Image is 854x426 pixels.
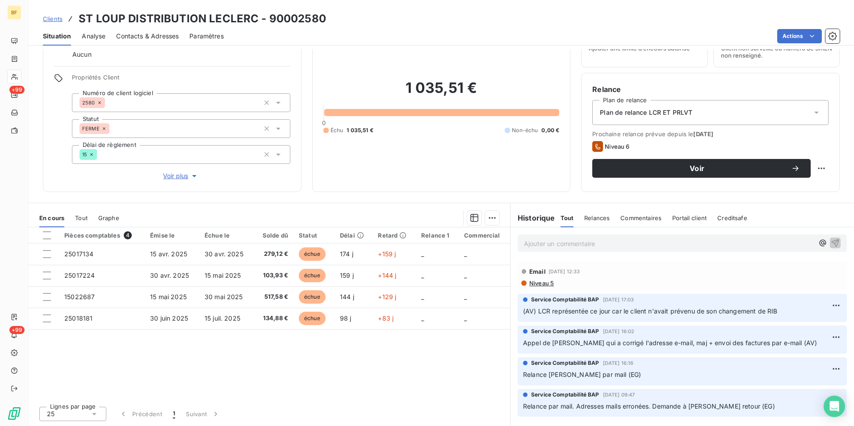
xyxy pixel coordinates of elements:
span: Client non surveillé ou numéro de SIREN non renseigné. [721,45,832,59]
span: 30 avr. 2025 [205,250,243,258]
span: Relance [PERSON_NAME] par mail (EG) [523,371,641,378]
span: Tout [561,214,574,221]
span: 15 [82,152,87,157]
span: 25018181 [64,314,92,322]
span: 30 avr. 2025 [150,271,189,279]
span: 25017224 [64,271,95,279]
span: Aucun [72,50,92,59]
button: 1 [167,405,180,423]
span: Niveau 6 [605,143,629,150]
span: _ [421,271,424,279]
span: 30 juin 2025 [150,314,188,322]
span: Appel de [PERSON_NAME] qui a corrigé l'adresse e-mail, maj + envoi des factures par e-mail (AV) [523,339,817,347]
span: [DATE] [693,130,713,138]
span: 30 mai 2025 [205,293,243,301]
span: échue [299,269,326,282]
a: Clients [43,14,63,23]
div: Retard [378,232,410,239]
span: [DATE] 17:03 [603,297,634,302]
span: 25017134 [64,250,93,258]
span: En cours [39,214,64,221]
span: 1 035,51 € [347,126,373,134]
span: Propriétés Client [72,74,290,86]
span: (AV) LCR représentée ce jour car le client n'avait prévenu de son changement de RIB [523,307,777,315]
span: échue [299,290,326,304]
div: Open Intercom Messenger [824,396,845,417]
span: Tout [75,214,88,221]
span: échue [299,312,326,325]
span: Voir plus [163,171,199,180]
div: Pièces comptables [64,231,139,239]
input: Ajouter une valeur [97,150,104,159]
span: Creditsafe [717,214,747,221]
span: [DATE] 12:33 [548,269,580,274]
input: Ajouter une valeur [105,99,112,107]
span: Paramètres [189,32,224,41]
span: Relances [584,214,610,221]
span: 103,93 € [259,271,288,280]
div: Échue le [205,232,248,239]
span: Plan de relance LCR ET PRLVT [600,108,692,117]
span: 0 [322,119,326,126]
div: Relance 1 [421,232,453,239]
span: _ [421,314,424,322]
span: 98 j [340,314,352,322]
button: Voir [592,159,811,178]
div: Délai [340,232,367,239]
span: +83 j [378,314,394,322]
span: Prochaine relance prévue depuis le [592,130,829,138]
span: +144 j [378,271,396,279]
span: Échu [331,126,343,134]
span: Portail client [672,214,707,221]
span: +99 [9,326,25,334]
span: Relance par mail. Adresses mails erronées. Demande à [PERSON_NAME] retour (EG) [523,402,775,410]
span: 1 [173,409,175,418]
div: Statut [299,232,329,239]
span: Service Comptabilité BAP [531,327,599,335]
div: Émise le [150,232,194,239]
span: 15022687 [64,293,95,301]
span: 517,58 € [259,292,288,301]
span: Non-échu [512,126,538,134]
span: Graphe [98,214,119,221]
div: BF [7,5,21,20]
span: Voir [603,165,791,172]
img: Logo LeanPay [7,406,21,421]
span: 134,88 € [259,314,288,323]
span: 174 j [340,250,353,258]
div: Commercial [464,232,505,239]
span: _ [464,271,467,279]
span: FERME [82,126,100,131]
span: échue [299,247,326,261]
span: 279,12 € [259,250,288,259]
h6: Historique [511,213,555,223]
span: Clients [43,15,63,22]
span: 2580 [82,100,95,105]
button: Précédent [113,405,167,423]
span: [DATE] 09:47 [603,392,635,397]
span: Email [529,268,546,275]
span: 4 [124,231,132,239]
span: Niveau 5 [528,280,554,287]
span: Contacts & Adresses [116,32,179,41]
button: Suivant [180,405,226,423]
h2: 1 035,51 € [323,79,560,106]
span: [DATE] 16:02 [603,329,635,334]
span: +129 j [378,293,396,301]
h3: ST LOUP DISTRIBUTION LECLERC - 90002580 [79,11,326,27]
span: 15 mai 2025 [150,293,187,301]
span: 0,00 € [541,126,559,134]
span: _ [464,293,467,301]
span: 15 juil. 2025 [205,314,240,322]
span: [DATE] 16:16 [603,360,634,366]
span: 159 j [340,271,354,279]
span: +99 [9,86,25,94]
div: Solde dû [259,232,288,239]
span: _ [421,250,424,258]
span: 15 avr. 2025 [150,250,187,258]
span: Service Comptabilité BAP [531,391,599,399]
span: 15 mai 2025 [205,271,241,279]
span: Service Comptabilité BAP [531,359,599,367]
span: _ [464,250,467,258]
button: Actions [777,29,822,43]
